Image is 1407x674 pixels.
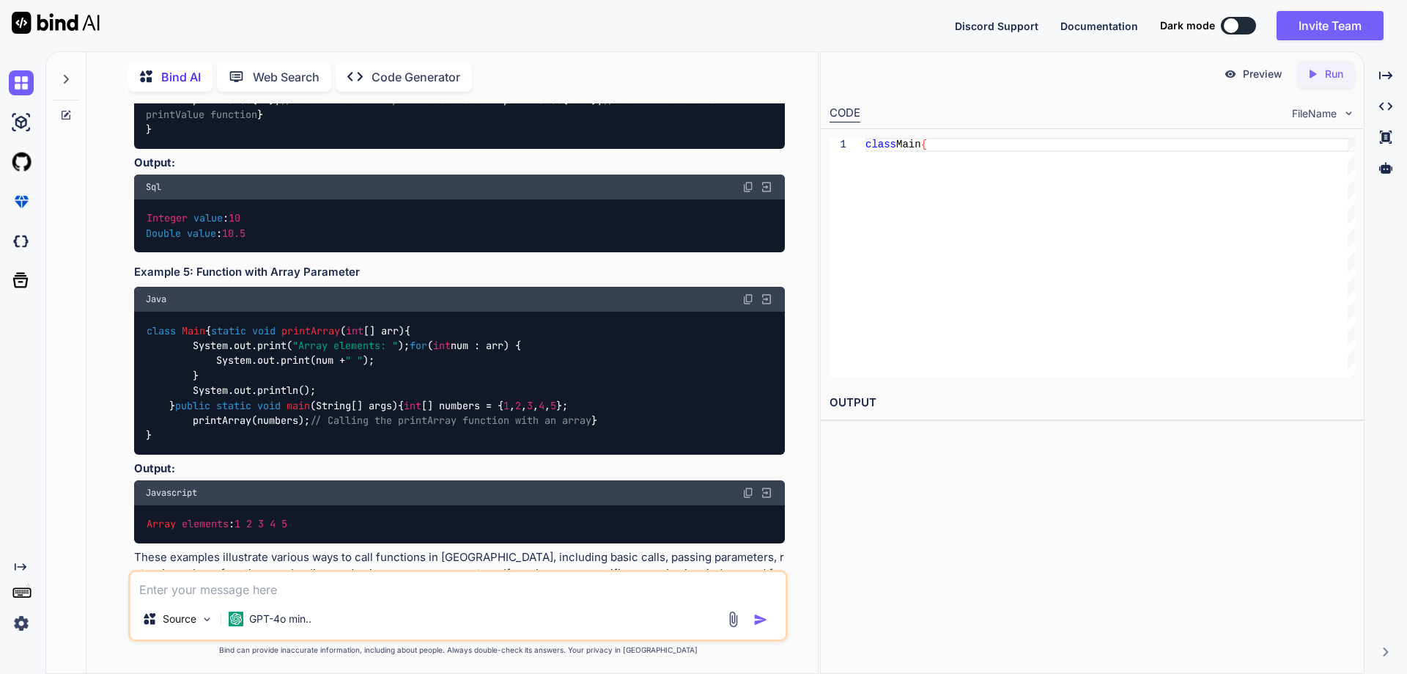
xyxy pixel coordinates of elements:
[161,68,201,86] p: Bind AI
[222,227,245,240] span: 10.5
[147,518,176,531] span: Array
[539,399,544,412] span: 4
[760,293,773,306] img: Open in Browser
[281,518,287,531] span: 5
[175,399,210,412] span: public
[1224,67,1237,81] img: preview
[830,138,846,152] div: 1
[1343,107,1355,120] img: chevron down
[201,613,213,626] img: Pick Models
[1060,20,1138,32] span: Documentation
[134,461,175,475] strong: Output:
[955,18,1038,34] button: Discord Support
[346,324,363,337] span: int
[229,612,243,626] img: GPT-4o mini
[270,518,276,531] span: 4
[310,399,398,412] span: (String[] args)
[146,293,166,305] span: Java
[955,20,1038,32] span: Discord Support
[146,323,597,443] code: { { System.out.print( ); ( num : arr) { System.out.print(num + ); } System.out.println(); } { [] ...
[216,399,251,412] span: static
[281,324,340,337] span: printArray
[896,139,921,150] span: Main
[742,293,754,305] img: copy
[134,264,785,281] h3: Example 5: Function with Array Parameter
[246,518,252,531] span: 2
[550,399,556,412] span: 5
[128,645,788,656] p: Bind can provide inaccurate information, including about people. Always double-check its answers....
[1160,18,1215,33] span: Dark mode
[234,518,240,531] span: 1
[9,150,34,175] img: githubLight
[211,324,246,337] span: static
[9,70,34,95] img: chat
[753,612,768,627] img: icon
[9,110,34,135] img: ai-studio
[182,518,229,531] span: elements
[146,181,161,193] span: Sql
[193,212,223,225] span: value
[146,227,181,240] span: Double
[515,399,521,412] span: 2
[1325,67,1343,81] p: Run
[253,68,320,86] p: Web Search
[920,139,926,150] span: {
[1292,106,1337,121] span: FileName
[821,386,1364,420] h2: OUTPUT
[433,339,451,352] span: int
[12,12,100,34] img: Bind AI
[146,516,295,532] code: :
[527,399,533,412] span: 3
[725,611,742,628] img: attachment
[182,324,205,337] span: Main
[1243,67,1282,81] p: Preview
[865,139,896,150] span: class
[257,399,281,412] span: void
[404,399,421,412] span: int
[287,399,310,412] span: main
[146,210,246,241] code: : :
[830,105,860,122] div: CODE
[134,155,175,169] strong: Output:
[134,549,785,599] p: These examples illustrate various ways to call functions in [GEOGRAPHIC_DATA], including basic ca...
[760,486,773,499] img: Open in Browser
[503,399,509,412] span: 1
[146,93,720,121] span: // Calls the second printValue function
[345,354,363,367] span: " "
[187,227,216,240] span: value
[249,612,311,626] p: GPT-4o min..
[310,414,591,427] span: // Calling the printArray function with an array
[410,339,427,352] span: for
[742,181,754,193] img: copy
[340,324,405,337] span: ( [] arr)
[9,189,34,214] img: premium
[252,324,276,337] span: void
[163,612,196,626] p: Source
[146,487,197,499] span: Javascript
[1060,18,1138,34] button: Documentation
[1277,11,1384,40] button: Invite Team
[9,611,34,636] img: settings
[258,518,264,531] span: 3
[760,180,773,194] img: Open in Browser
[292,339,398,352] span: "Array elements: "
[229,212,240,225] span: 10
[742,487,754,499] img: copy
[9,229,34,254] img: darkCloudIdeIcon
[147,324,176,337] span: class
[147,212,188,225] span: Integer
[372,68,460,86] p: Code Generator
